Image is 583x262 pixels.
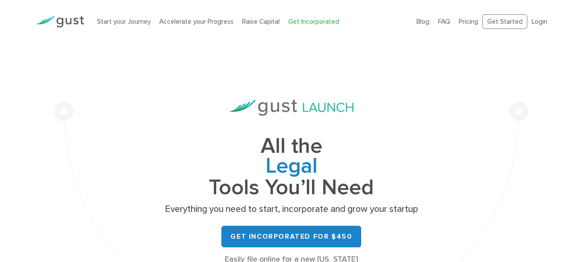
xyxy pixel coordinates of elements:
[438,18,450,25] a: FAQ
[162,136,421,197] h1: All the Tools You’ll Need
[36,16,84,28] img: Gust Logo
[162,203,421,215] p: Everything you need to start, incorporate and grow your startup
[242,18,280,25] a: Raise Capital
[159,18,233,25] a: Accelerate your Progress
[97,18,151,25] a: Start your Journey
[221,226,361,247] a: Get Incorporated for $450
[288,18,339,25] a: Get Incorporated
[229,100,353,116] img: Gust Launch Logo
[459,18,478,25] a: Pricing
[532,18,547,25] a: Login
[416,18,429,25] a: Blog
[482,14,527,29] a: Get Started
[162,156,421,178] span: Legal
